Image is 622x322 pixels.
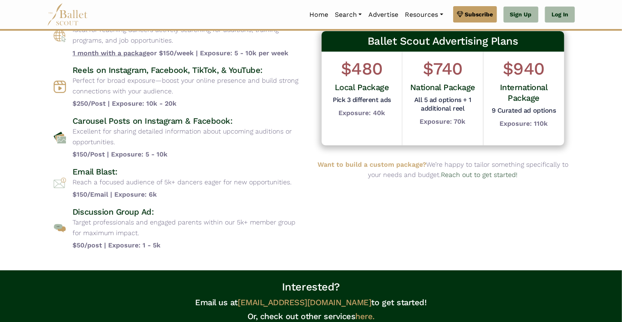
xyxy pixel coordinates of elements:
[318,161,426,168] b: Want to build a custom package?
[499,120,548,127] b: Exposure: 110k
[318,159,568,180] p: We’re happy to tailor something specifically to your needs and budget.
[306,6,331,23] a: Home
[73,240,304,251] b: $50/post | Exposure: 1 - 5k
[409,58,477,80] h1: $740
[409,82,477,93] h4: National Package
[331,6,365,23] a: Search
[322,31,564,52] h3: Ballet Scout Advertising Plans
[333,96,390,104] h5: Pick 3 different ads
[333,82,390,93] h4: Local Package
[490,107,558,115] h5: 9 Curated ad options
[465,10,493,19] span: Subscribe
[338,109,385,117] b: Exposure: 40k
[420,118,465,125] b: Exposure: 70k
[3,297,619,308] h4: Email us at to get started!
[73,189,292,200] b: $150/Email | Exposure: 6k
[73,49,150,57] span: 1 month with a package
[73,217,304,238] p: Target professionals and engaged parents within our 5k+ member group for maximum impact.
[504,7,538,23] a: Sign Up
[73,166,292,177] h4: Email Blast:
[365,6,402,23] a: Advertise
[333,58,390,80] h1: $480
[73,116,304,126] h4: Carousel Posts on Instagram & Facebook:
[73,177,292,188] p: Reach a focused audience of 5k+ dancers eager for new opportunities.
[355,311,375,321] a: here.
[490,82,558,103] h4: International Package
[453,6,497,23] a: Subscribe
[402,6,446,23] a: Resources
[545,7,575,23] a: Log In
[73,48,304,59] b: or $150/week | Exposure: 5 - 10k per week
[73,149,304,160] b: $150/Post | Exposure: 5 - 10k
[73,75,304,96] p: Perfect for broad exposure—boost your online presence and build strong connections with your audi...
[73,25,304,45] p: Ideal for reaching dancers actively searching for auditions, training programs, and job opportuni...
[73,126,304,147] p: Excellent for sharing detailed information about upcoming auditions or opportunities.
[73,98,304,109] b: $250/Post | Exposure: 10k - 20k
[409,96,477,113] h5: All 5 ad options + 1 additional reel
[238,297,372,307] a: [EMAIL_ADDRESS][DOMAIN_NAME]
[441,171,518,179] a: Reach out to get started!
[3,270,619,294] h3: Interested?
[490,58,558,80] h1: $940
[457,10,463,19] img: gem.svg
[73,65,304,75] h4: Reels on Instagram, Facebook, TikTok, & YouTube:
[73,206,304,217] h4: Discussion Group Ad:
